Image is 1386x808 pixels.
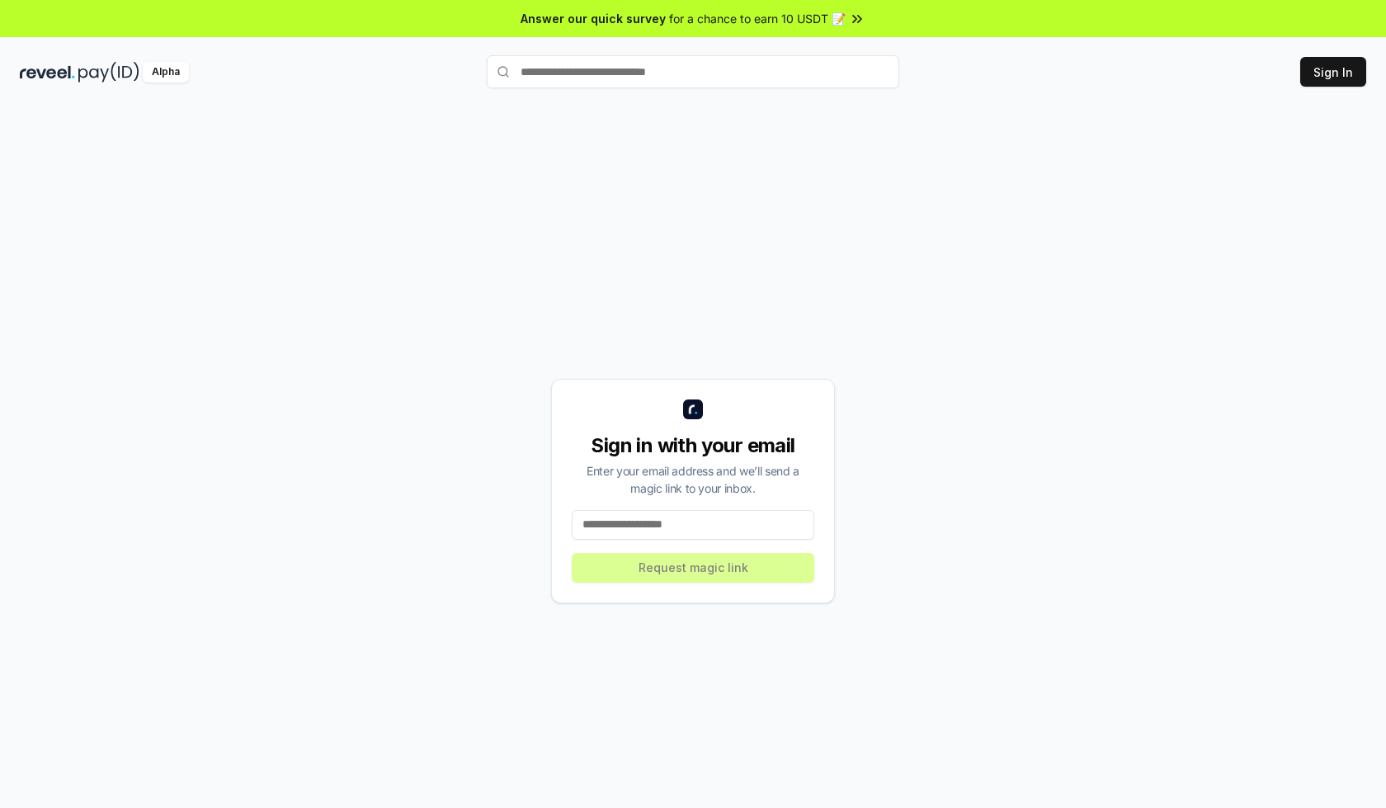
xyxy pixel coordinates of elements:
[572,462,814,497] div: Enter your email address and we’ll send a magic link to your inbox.
[669,10,846,27] span: for a chance to earn 10 USDT 📝
[1300,57,1366,87] button: Sign In
[572,432,814,459] div: Sign in with your email
[521,10,666,27] span: Answer our quick survey
[78,62,139,83] img: pay_id
[20,62,75,83] img: reveel_dark
[143,62,189,83] div: Alpha
[683,399,703,419] img: logo_small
